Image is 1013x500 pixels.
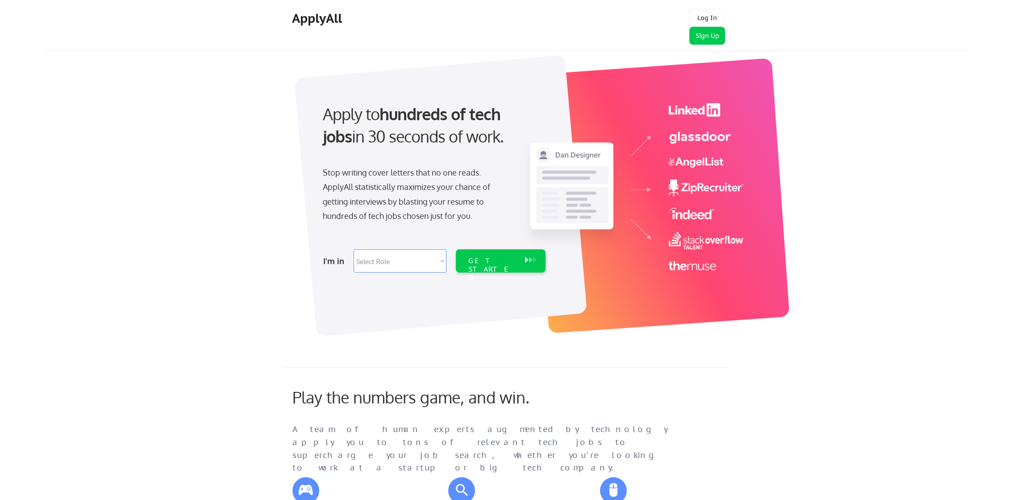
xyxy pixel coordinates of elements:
[323,104,504,146] strong: hundreds of tech jobs
[292,387,569,407] div: Play the numbers game, and win.
[468,256,516,282] div: GET STARTED
[323,254,348,268] div: I'm in
[323,103,542,148] div: Apply to in 30 seconds of work.
[292,11,345,26] div: ApplyAll
[689,9,725,27] button: Log In
[323,165,506,223] div: Stop writing cover letters that no one reads. ApplyAll statistically maximizes your chance of get...
[292,423,685,475] div: A team of human experts augmented by technology apply you to tons of relevant tech jobs to superc...
[689,27,725,45] button: Sign Up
